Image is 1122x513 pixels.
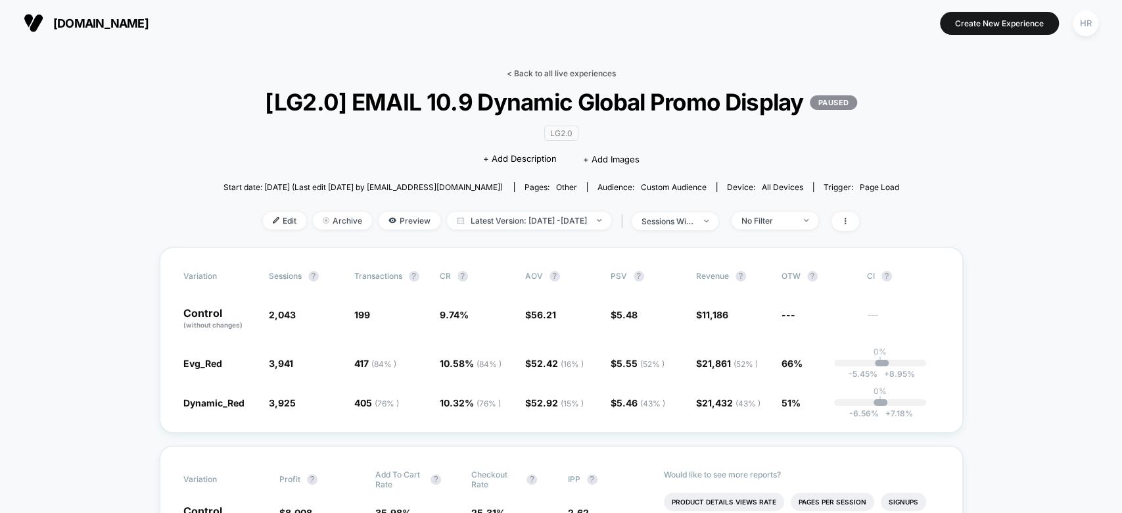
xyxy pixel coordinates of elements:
button: ? [308,271,319,281]
span: $ [696,397,760,408]
span: Latest Version: [DATE] - [DATE] [447,212,611,230]
button: ? [881,271,892,281]
p: Would like to see more reports? [664,470,939,479]
span: [LG2.0] EMAIL 10.9 Dynamic Global Promo Display [257,88,865,116]
span: Device: [716,182,813,192]
div: sessions with impression [642,216,694,226]
span: ( 43 % ) [736,399,760,408]
span: 21,432 [702,397,760,408]
span: Sessions [269,271,302,281]
span: $ [525,309,556,320]
span: 56.21 [531,309,556,320]
span: Transactions [354,271,402,281]
button: Create New Experience [940,12,1059,35]
p: PAUSED [810,95,856,110]
img: end [704,220,709,222]
span: + Add Images [583,154,640,164]
span: 2,043 [269,309,296,320]
span: 21,861 [702,358,758,369]
span: LG2.0 [544,126,578,141]
span: Custom Audience [641,182,707,192]
button: ? [409,271,419,281]
img: calendar [457,217,464,224]
span: ( 15 % ) [561,399,584,408]
img: edit [273,217,279,224]
span: Revenue [696,271,729,281]
span: 5.48 [617,309,638,320]
span: (without changes) [183,321,243,329]
span: Edit [263,212,306,230]
span: CR [440,271,451,281]
span: Variation [183,470,256,489]
img: end [597,219,601,222]
span: | [618,212,632,231]
div: HR [1073,11,1098,36]
button: ? [807,271,818,281]
span: Dynamic_Red [183,397,245,408]
span: Evg_Red [183,358,222,369]
span: 5.46 [617,397,665,408]
span: 3,941 [269,358,293,369]
span: 199 [354,309,370,320]
span: 10.32 % [440,397,501,408]
button: ? [431,474,441,485]
span: --- [782,309,795,320]
button: ? [634,271,644,281]
span: $ [696,358,758,369]
img: end [804,219,808,222]
span: Profit [279,474,300,484]
span: Page Load [859,182,899,192]
span: ( 16 % ) [561,359,584,369]
span: OTW [782,271,854,281]
li: Product Details Views Rate [664,493,784,511]
p: | [879,356,881,366]
span: Add To Cart Rate [375,470,424,489]
span: all devices [762,182,803,192]
span: 66% [782,358,803,369]
div: Pages: [525,182,577,192]
span: ( 43 % ) [640,399,665,408]
span: ( 52 % ) [734,359,758,369]
span: Start date: [DATE] (Last edit [DATE] by [EMAIL_ADDRESS][DOMAIN_NAME]) [223,182,503,192]
span: --- [867,311,939,330]
a: < Back to all live experiences [507,68,616,78]
button: HR [1069,10,1102,37]
p: 0% [874,347,887,356]
span: $ [525,358,584,369]
span: ( 76 % ) [477,399,501,408]
span: Checkout Rate [471,470,520,489]
span: ( 52 % ) [640,359,665,369]
span: $ [525,397,584,408]
div: No Filter [741,216,794,226]
span: $ [611,397,665,408]
button: ? [549,271,560,281]
span: 52.42 [531,358,584,369]
span: other [556,182,577,192]
span: 3,925 [269,397,296,408]
span: + [885,408,890,418]
span: CI [867,271,939,281]
span: 5.55 [617,358,665,369]
span: 11,186 [702,309,728,320]
span: $ [611,358,665,369]
span: ( 84 % ) [371,359,396,369]
span: PSV [611,271,627,281]
span: ( 84 % ) [477,359,502,369]
span: $ [611,309,638,320]
button: ? [736,271,746,281]
img: end [323,217,329,224]
span: 8.95 % [877,369,915,379]
span: [DOMAIN_NAME] [53,16,149,30]
p: 0% [874,386,887,396]
span: 7.18 % [878,408,912,418]
button: ? [526,474,537,485]
button: ? [587,474,597,485]
div: Audience: [597,182,707,192]
span: 10.58 % [440,358,502,369]
span: 9.74 % [440,309,469,320]
span: + [884,369,889,379]
span: $ [696,309,728,320]
li: Pages Per Session [791,493,874,511]
button: ? [457,271,468,281]
button: ? [307,474,317,485]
